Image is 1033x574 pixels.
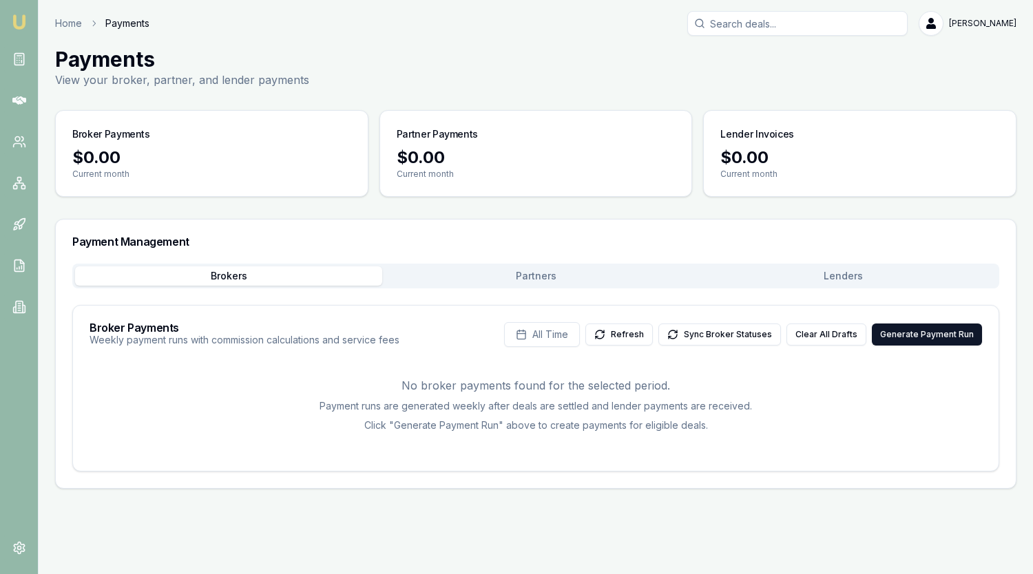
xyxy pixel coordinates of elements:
[90,333,399,347] p: Weekly payment runs with commission calculations and service fees
[55,17,82,30] a: Home
[90,377,982,394] p: No broker payments found for the selected period.
[75,266,382,286] button: Brokers
[72,169,351,180] p: Current month
[504,322,580,347] button: All Time
[949,18,1016,29] span: [PERSON_NAME]
[55,17,149,30] nav: breadcrumb
[585,323,653,346] button: Refresh
[72,236,999,247] h3: Payment Management
[72,147,351,169] div: $0.00
[720,147,999,169] div: $0.00
[55,72,309,88] p: View your broker, partner, and lender payments
[872,323,982,346] button: Generate Payment Run
[786,323,866,346] button: Clear All Drafts
[105,17,149,30] span: Payments
[382,266,689,286] button: Partners
[397,169,676,180] p: Current month
[11,14,28,30] img: emu-icon-u.png
[55,47,309,72] h1: Payments
[90,418,982,432] p: Click "Generate Payment Run" above to create payments for eligible deals.
[658,323,781,346] button: Sync Broker Statuses
[90,399,982,413] p: Payment runs are generated weekly after deals are settled and lender payments are received.
[720,169,999,180] p: Current month
[532,328,568,341] span: All Time
[72,127,150,141] h3: Broker Payments
[397,127,478,141] h3: Partner Payments
[689,266,997,286] button: Lenders
[687,11,908,36] input: Search deals
[397,147,676,169] div: $0.00
[720,127,794,141] h3: Lender Invoices
[90,322,399,333] h3: Broker Payments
